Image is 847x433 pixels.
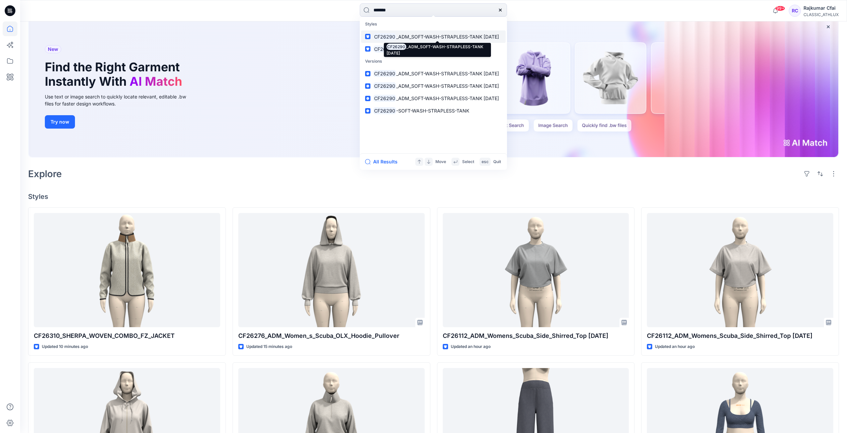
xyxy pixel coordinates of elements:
[373,107,396,115] mark: CF26290
[34,331,220,341] p: CF26310_SHERPA_WOVEN_COMBO_FZ_JACKET
[130,74,182,89] span: AI Match
[396,34,499,40] span: _ADM_SOFT-WASH-STRAPLESS-TANK [DATE]
[396,83,499,89] span: _ADM_SOFT-WASH-STRAPLESS-TANK [DATE]
[451,343,491,350] p: Updated an hour ago
[28,193,839,201] h4: Styles
[361,30,506,43] a: CF26290_ADM_SOFT-WASH-STRAPLESS-TANK [DATE]
[361,80,506,92] a: CF26290_ADM_SOFT-WASH-STRAPLESS-TANK [DATE]
[246,343,292,350] p: Updated 15 minutes ago
[28,168,62,179] h2: Explore
[361,104,506,117] a: CF26290-SOFT-WASH-STRAPLESS-TANK
[45,115,75,129] button: Try now
[373,33,396,41] mark: CF26290
[238,213,425,327] a: CF26276_ADM_Women_s_Scuba_OLX_Hoodie_Pullover
[361,43,506,55] a: CF26290-ADM-SOFT-WASH-STRAPLESS-TANK
[482,158,489,165] p: esc
[42,343,88,350] p: Updated 10 minutes ago
[803,4,839,12] div: Rajkumar Cfai
[45,60,185,89] h1: Find the Right Garment Instantly With
[45,93,195,107] div: Use text or image search to quickly locate relevant, editable .bw files for faster design workflows.
[373,82,396,90] mark: CF26290
[647,213,833,327] a: CF26112_ADM_Womens_Scuba_Side_Shirred_Top 14OCT25
[361,18,506,30] p: Styles
[396,108,469,114] span: -SOFT-WASH-STRAPLESS-TANK
[396,46,482,52] span: -ADM-SOFT-WASH-STRAPLESS-TANK
[361,55,506,68] p: Versions
[361,92,506,104] a: CF26290_ADM_SOFT-WASH-STRAPLESS-TANK [DATE]
[493,158,501,165] p: Quit
[435,158,446,165] p: Move
[396,95,499,101] span: _ADM_SOFT-WASH-STRAPLESS-TANK [DATE]
[803,12,839,17] div: CLASSIC_ATHLUX
[48,45,58,53] span: New
[373,45,396,53] mark: CF26290
[373,70,396,77] mark: CF26290
[238,331,425,341] p: CF26276_ADM_Women_s_Scuba_OLX_Hoodie_Pullover
[365,158,402,166] button: All Results
[361,67,506,80] a: CF26290_ADM_SOFT-WASH-STRAPLESS-TANK [DATE]
[462,158,474,165] p: Select
[655,343,695,350] p: Updated an hour ago
[443,213,629,327] a: CF26112_ADM_Womens_Scuba_Side_Shirred_Top 14OCT25
[647,331,833,341] p: CF26112_ADM_Womens_Scuba_Side_Shirred_Top [DATE]
[443,331,629,341] p: CF26112_ADM_Womens_Scuba_Side_Shirred_Top [DATE]
[789,5,801,17] div: RC
[396,71,499,76] span: _ADM_SOFT-WASH-STRAPLESS-TANK [DATE]
[34,213,220,327] a: CF26310_SHERPA_WOVEN_COMBO_FZ_JACKET
[373,94,396,102] mark: CF26290
[775,6,785,11] span: 99+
